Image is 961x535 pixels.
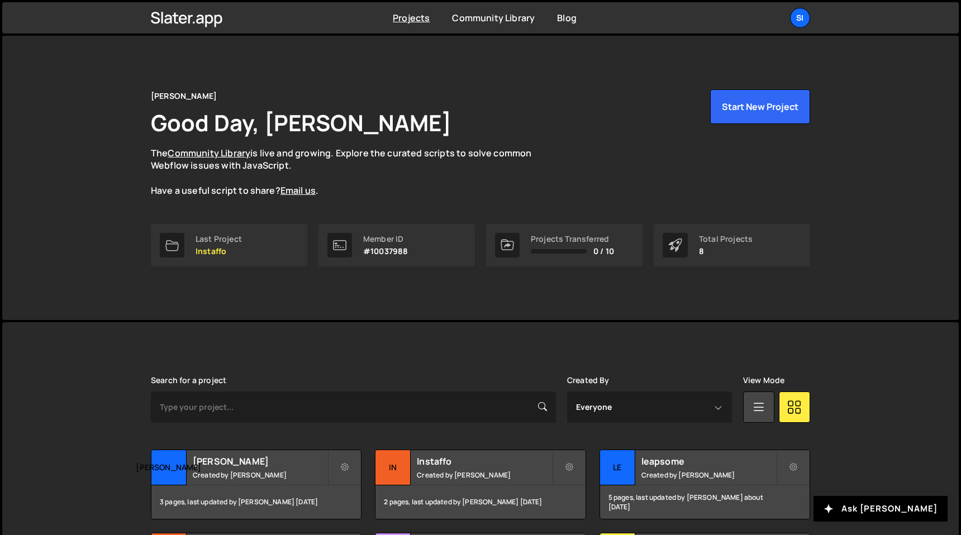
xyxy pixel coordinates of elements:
p: Instaffo [196,247,242,256]
small: Created by [PERSON_NAME] [193,470,327,480]
div: In [375,450,411,485]
label: Created By [567,376,610,385]
div: Last Project [196,235,242,243]
div: [PERSON_NAME] [151,89,217,103]
span: 0 / 10 [593,247,614,256]
p: The is live and growing. Explore the curated scripts to solve common Webflow issues with JavaScri... [151,147,553,197]
h1: Good Day, [PERSON_NAME] [151,107,451,138]
a: [PERSON_NAME] [PERSON_NAME] Created by [PERSON_NAME] 3 pages, last updated by [PERSON_NAME] [DATE] [151,450,361,519]
label: Search for a project [151,376,226,385]
p: #10037988 [363,247,408,256]
h2: [PERSON_NAME] [193,455,327,467]
button: Ask [PERSON_NAME] [813,496,948,522]
div: Projects Transferred [531,235,614,243]
h2: Instaffo [417,455,551,467]
a: Community Library [168,147,250,159]
a: Community Library [452,12,535,24]
label: View Mode [743,376,784,385]
p: 8 [699,247,753,256]
a: In Instaffo Created by [PERSON_NAME] 2 pages, last updated by [PERSON_NAME] [DATE] [375,450,586,519]
div: le [600,450,635,485]
a: Blog [557,12,577,24]
h2: leapsome [641,455,776,467]
button: Start New Project [710,89,810,124]
div: Total Projects [699,235,753,243]
small: Created by [PERSON_NAME] [417,470,551,480]
div: 2 pages, last updated by [PERSON_NAME] [DATE] [375,485,585,519]
a: le leapsome Created by [PERSON_NAME] 5 pages, last updated by [PERSON_NAME] about [DATE] [600,450,810,519]
input: Type your project... [151,391,556,423]
div: 3 pages, last updated by [PERSON_NAME] [DATE] [151,485,361,519]
small: Created by [PERSON_NAME] [641,470,776,480]
a: SI [790,8,810,28]
div: [PERSON_NAME] [151,450,187,485]
a: Last Project Instaffo [151,224,307,266]
div: Member ID [363,235,408,243]
div: 5 pages, last updated by [PERSON_NAME] about [DATE] [600,485,810,519]
a: Projects [393,12,430,24]
a: Email us [280,184,316,197]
